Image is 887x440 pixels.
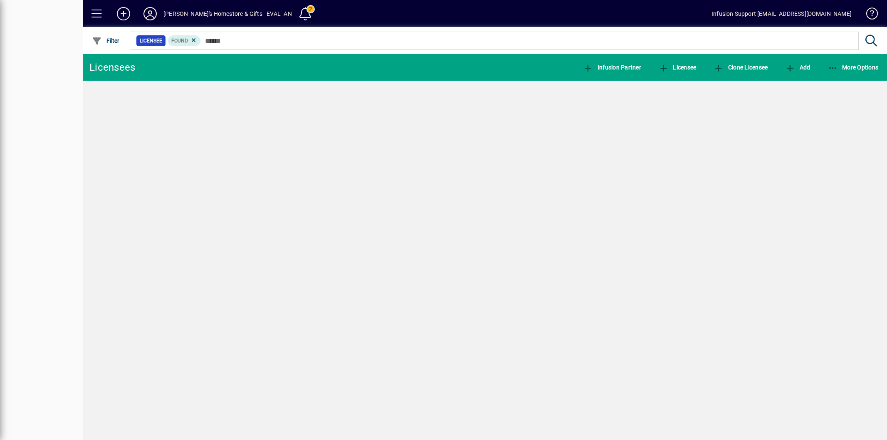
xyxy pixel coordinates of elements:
[92,37,120,44] span: Filter
[712,7,852,20] div: Infusion Support [EMAIL_ADDRESS][DOMAIN_NAME]
[581,60,643,75] button: Infusion Partner
[659,64,697,71] span: Licensee
[168,35,201,46] mat-chip: Found Status: Found
[826,60,881,75] button: More Options
[171,38,188,44] span: Found
[860,2,877,29] a: Knowledge Base
[583,64,641,71] span: Infusion Partner
[714,64,768,71] span: Clone Licensee
[657,60,699,75] button: Licensee
[90,33,122,48] button: Filter
[137,6,163,21] button: Profile
[785,64,810,71] span: Add
[783,60,812,75] button: Add
[140,37,162,45] span: Licensee
[89,61,135,74] div: Licensees
[163,7,292,20] div: [PERSON_NAME]'s Homestore & Gifts - EVAL -AN
[110,6,137,21] button: Add
[828,64,879,71] span: More Options
[712,60,770,75] button: Clone Licensee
